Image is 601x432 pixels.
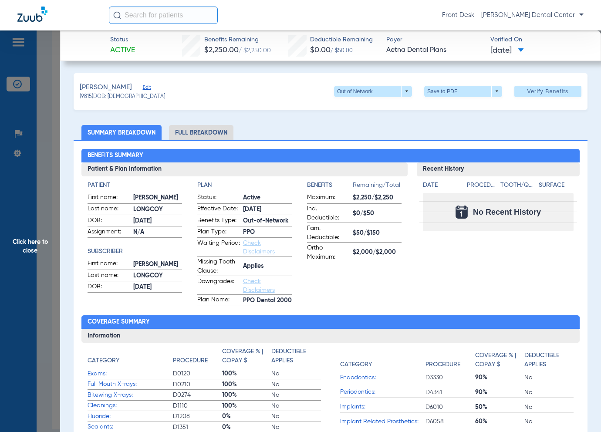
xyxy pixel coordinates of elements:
h4: Tooth/Quad [500,181,536,190]
app-breakdown-title: Plan [197,181,292,190]
span: Benefits Remaining [204,35,271,44]
span: [DATE] [133,283,182,292]
h4: Patient [88,181,182,190]
span: Fluoride: [88,412,173,421]
span: Bitewing X-rays: [88,391,173,400]
span: / $2,250.00 [239,47,271,54]
h2: Benefits Summary [81,149,580,163]
h3: Information [81,329,580,343]
span: DOB: [88,216,130,226]
h4: Category [88,356,119,365]
h3: Patient & Plan Information [81,162,408,176]
span: Maximum: [307,193,350,203]
h3: Recent History [417,162,580,176]
span: 90% [475,388,524,397]
span: 60% [475,417,524,426]
span: [PERSON_NAME] [80,82,132,93]
span: D6058 [425,417,475,426]
span: Status: [197,193,240,203]
span: No [524,403,574,412]
span: No [271,369,321,378]
h4: Coverage % | Copay $ [222,347,267,365]
span: D0274 [173,391,222,399]
span: Missing Tooth Clause: [197,257,240,276]
span: Effective Date: [197,204,240,215]
img: Search Icon [113,11,121,19]
span: Full Mouth X-rays: [88,380,173,389]
span: $2,000/$2,000 [353,248,402,257]
span: (9815) DOB: [DEMOGRAPHIC_DATA] [80,93,165,101]
span: Plan Type: [197,227,240,238]
span: No Recent History [473,208,541,216]
span: Aetna Dental Plans [386,45,483,56]
input: Search for patients [109,7,218,24]
span: Deductible Remaining [310,35,373,44]
span: 90% [475,373,524,382]
h4: Deductible Applies [524,351,569,369]
app-breakdown-title: Deductible Applies [524,347,574,372]
span: D0210 [173,380,222,389]
app-breakdown-title: Coverage % | Copay $ [222,347,271,368]
span: Plan Name: [197,295,240,306]
app-breakdown-title: Category [340,347,425,372]
button: Verify Benefits [514,86,581,97]
span: $50/$150 [353,229,402,238]
span: D6010 [425,403,475,412]
app-breakdown-title: Coverage % | Copay $ [475,347,524,372]
span: D0120 [173,369,222,378]
span: Verify Benefits [527,88,569,95]
span: D4341 [425,388,475,397]
span: D1110 [173,402,222,410]
span: First name: [88,259,130,270]
h2: Coverage Summary [81,315,580,329]
span: Sealants: [88,422,173,432]
span: No [524,388,574,397]
span: / $50.00 [331,48,353,54]
span: [DATE] [133,216,182,226]
span: LONGCOY [133,271,182,280]
span: First name: [88,193,130,203]
span: 100% [222,402,271,410]
app-breakdown-title: Tooth/Quad [500,181,536,193]
app-breakdown-title: Benefits [307,181,353,193]
span: PPO Dental 2000 [243,296,292,305]
span: [DATE] [490,45,524,56]
span: $0/$50 [353,209,402,218]
span: Out-of-Network [243,216,292,226]
span: Implant Related Prosthetics: [340,417,425,426]
span: No [271,412,321,421]
span: PPO [243,228,292,237]
img: Zuub Logo [17,7,47,22]
h4: Surface [539,181,574,190]
span: [PERSON_NAME] [133,193,182,202]
span: No [271,402,321,410]
span: Active [110,45,135,56]
span: No [524,373,574,382]
span: Last name: [88,204,130,215]
span: 100% [222,380,271,389]
span: Last name: [88,271,130,281]
a: Check Disclaimers [243,240,275,255]
app-breakdown-title: Procedure [467,181,498,193]
span: D3330 [425,373,475,382]
span: Cleanings: [88,401,173,410]
app-breakdown-title: Category [88,347,173,368]
span: Ortho Maximum: [307,243,350,262]
h4: Procedure [425,360,460,369]
span: Downgrades: [197,277,240,294]
span: Benefits Type: [197,216,240,226]
span: Front Desk - [PERSON_NAME] Dental Center [442,11,584,20]
span: 100% [222,391,271,399]
app-breakdown-title: Deductible Applies [271,347,321,368]
h4: Subscriber [88,247,182,256]
app-breakdown-title: Procedure [425,347,475,372]
span: Fam. Deductible: [307,224,350,242]
span: Status [110,35,135,44]
span: No [271,380,321,389]
h4: Coverage % | Copay $ [475,351,520,369]
span: Exams: [88,369,173,378]
span: LONGCOY [133,205,182,214]
h4: Benefits [307,181,353,190]
span: D1351 [173,423,222,432]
